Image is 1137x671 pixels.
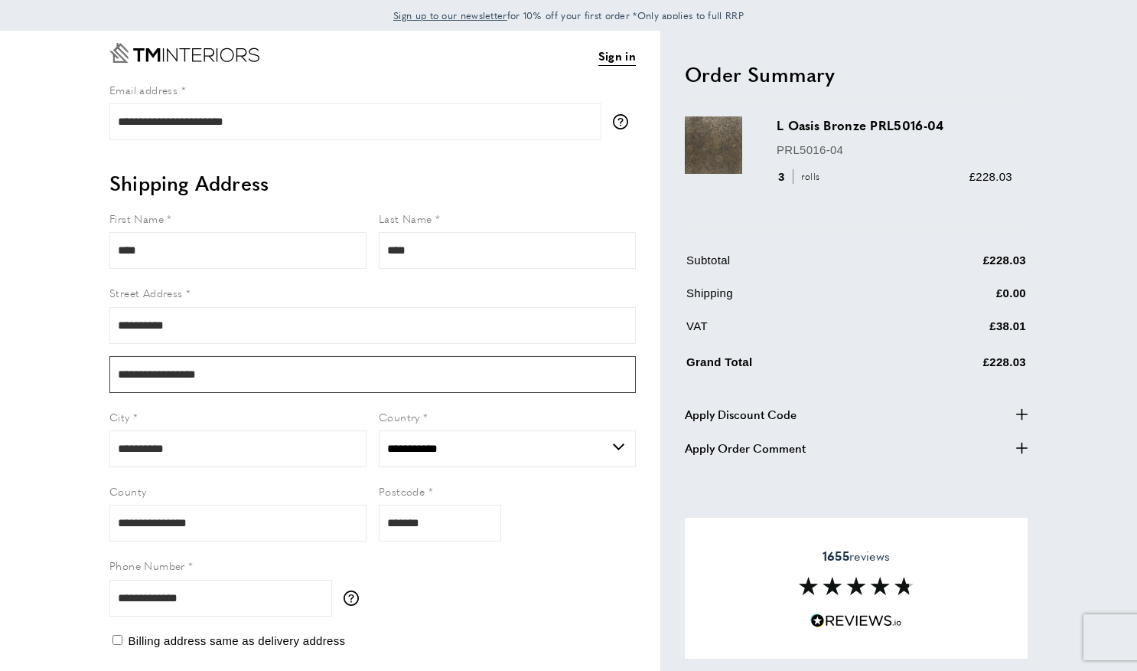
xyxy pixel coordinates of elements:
strong: 1655 [823,547,849,565]
img: L Oasis Bronze PRL5016-04 [685,116,742,174]
td: £0.00 [893,284,1027,314]
td: Shipping [686,284,891,314]
span: First Name [109,211,164,226]
td: £38.01 [893,317,1027,347]
span: rolls [793,169,824,184]
span: Phone Number [109,558,185,573]
span: Billing address same as delivery address [128,634,345,647]
td: Subtotal [686,251,891,281]
span: Email address [109,82,178,97]
span: for 10% off your first order *Only applies to full RRP [393,8,744,22]
td: VAT [686,317,891,347]
td: Grand Total [686,350,891,383]
span: Postcode [379,483,425,499]
a: Go to Home page [109,43,259,63]
a: Sign up to our newsletter [393,8,507,23]
span: Country [379,409,420,424]
span: Sign up to our newsletter [393,8,507,22]
h2: Shipping Address [109,169,636,197]
a: Sign in [598,47,636,66]
span: Apply Discount Code [685,405,797,424]
h3: L Oasis Bronze PRL5016-04 [777,116,1012,134]
img: Reviews section [799,577,914,595]
button: More information [344,591,367,606]
td: £228.03 [893,350,1027,383]
span: reviews [823,548,890,564]
span: Street Address [109,285,183,300]
h2: Order Summary [685,61,1028,88]
span: £228.03 [969,170,1012,183]
span: Apply Order Comment [685,439,806,457]
span: County [109,483,146,499]
span: Last Name [379,211,432,226]
input: Billing address same as delivery address [112,635,122,645]
div: 3 [777,168,825,186]
span: City [109,409,130,424]
p: PRL5016-04 [777,141,1012,159]
img: Reviews.io 5 stars [810,614,902,628]
button: More information [613,114,636,129]
td: £228.03 [893,251,1027,281]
